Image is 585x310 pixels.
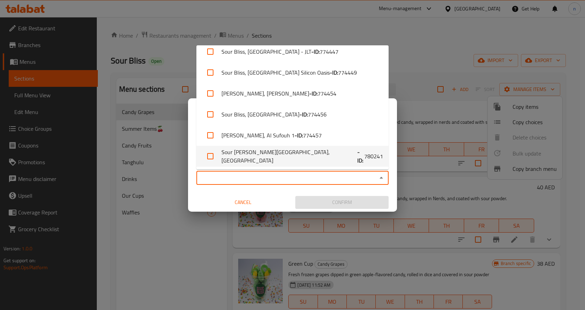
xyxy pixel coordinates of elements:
b: - ID: [295,131,303,139]
li: Sour Bliss, [GEOGRAPHIC_DATA] - JLT [196,41,389,62]
li: [PERSON_NAME], [PERSON_NAME] [196,83,389,104]
b: - ID: [309,89,318,98]
span: 774449 [338,68,357,77]
b: - ID: [357,148,364,165]
span: 774454 [318,89,336,98]
li: Sour Bliss, [GEOGRAPHIC_DATA] Silicon Oasis [196,62,389,83]
button: Cancel [196,196,290,209]
b: - ID: [311,47,320,56]
span: 774457 [303,131,322,139]
span: 774447 [320,47,338,56]
li: [PERSON_NAME], Al Sufouh 1 [196,125,389,146]
li: Sour [PERSON_NAME][GEOGRAPHIC_DATA],[GEOGRAPHIC_DATA] [196,146,389,167]
b: - ID: [330,68,338,77]
span: Cancel [199,198,287,207]
button: Close [376,173,386,183]
li: Sour Bliss, [GEOGRAPHIC_DATA] [196,104,389,125]
span: 774456 [308,110,327,119]
b: - ID: [299,110,308,119]
span: 780241 [364,152,383,160]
